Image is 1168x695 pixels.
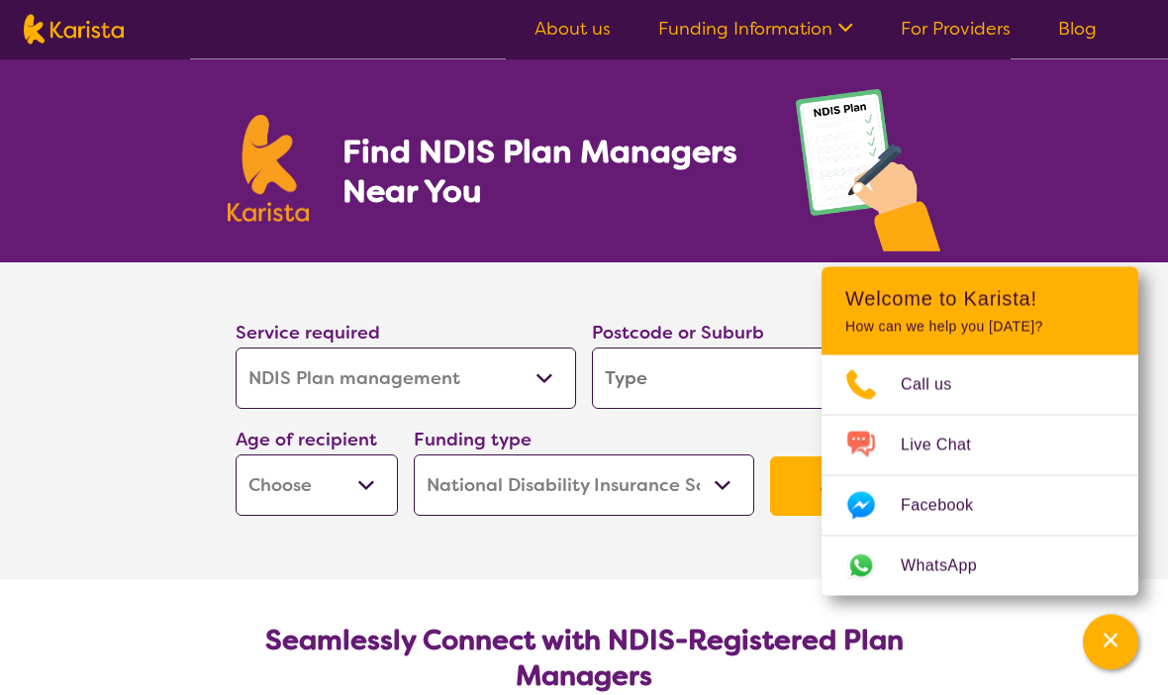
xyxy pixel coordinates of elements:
span: WhatsApp [901,551,1001,581]
label: Postcode or Suburb [592,322,764,346]
a: Web link opens in a new tab. [822,537,1138,596]
h2: Seamlessly Connect with NDIS-Registered Plan Managers [251,624,917,695]
label: Service required [236,322,380,346]
span: Live Chat [901,431,995,460]
div: Channel Menu [822,267,1138,596]
img: plan-management [796,90,940,263]
span: Call us [901,370,976,400]
h2: Welcome to Karista! [845,287,1115,311]
span: Facebook [901,491,997,521]
ul: Choose channel [822,355,1138,596]
h1: Find NDIS Plan Managers Near You [342,133,756,212]
button: Channel Menu [1083,615,1138,670]
button: Search [770,457,932,517]
p: How can we help you [DATE]? [845,319,1115,336]
img: Karista logo [24,15,124,45]
a: Blog [1058,17,1097,41]
label: Funding type [414,429,532,452]
img: Karista logo [228,116,309,223]
input: Type [592,348,932,410]
label: Age of recipient [236,429,377,452]
a: About us [535,17,611,41]
a: For Providers [901,17,1011,41]
a: Funding Information [658,17,853,41]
